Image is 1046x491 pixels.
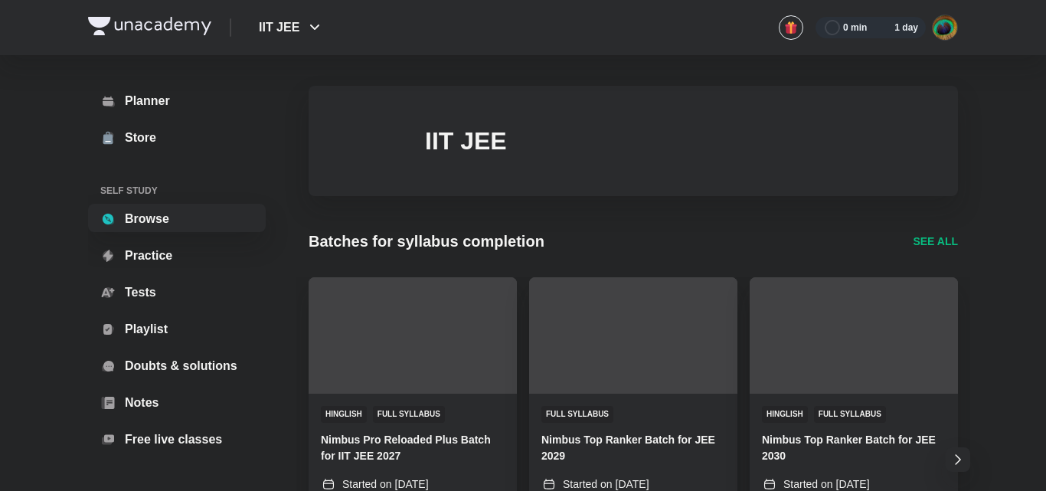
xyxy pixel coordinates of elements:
[88,241,266,271] a: Practice
[321,432,505,464] h4: Nimbus Pro Reloaded Plus Batch for IIT JEE 2027
[373,406,445,423] span: Full Syllabus
[88,314,266,345] a: Playlist
[762,432,946,464] h4: Nimbus Top Ranker Batch for JEE 2030
[784,21,798,34] img: avatar
[88,17,211,35] img: Company Logo
[306,276,518,394] img: Thumbnail
[541,406,613,423] span: Full Syllabus
[425,126,507,155] h2: IIT JEE
[747,276,959,394] img: Thumbnail
[250,12,333,43] button: IIT JEE
[527,276,739,394] img: Thumbnail
[932,15,958,41] img: Shravan
[88,204,266,234] a: Browse
[814,406,886,423] span: Full Syllabus
[321,406,367,423] span: Hinglish
[541,432,725,464] h4: Nimbus Top Ranker Batch for JEE 2029
[345,116,394,165] img: IIT JEE
[913,234,958,250] a: SEE ALL
[88,277,266,308] a: Tests
[88,388,266,418] a: Notes
[309,230,544,253] h2: Batches for syllabus completion
[88,17,211,39] a: Company Logo
[88,86,266,116] a: Planner
[779,15,803,40] button: avatar
[88,178,266,204] h6: SELF STUDY
[88,123,266,153] a: Store
[762,406,808,423] span: Hinglish
[876,20,891,35] img: streak
[125,129,165,147] div: Store
[88,351,266,381] a: Doubts & solutions
[88,424,266,455] a: Free live classes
